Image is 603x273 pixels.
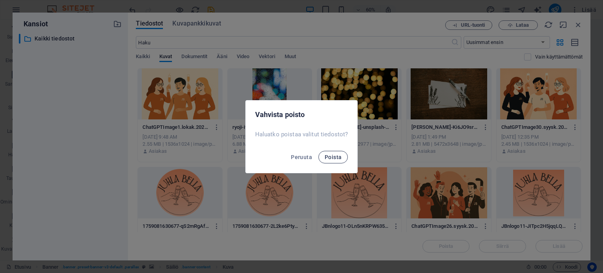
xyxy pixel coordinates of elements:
[291,154,312,160] span: Peruuta
[255,110,348,119] h2: Vahvista poisto
[325,154,342,160] span: Poista
[255,130,348,138] p: Haluatko poistaa valitut tiedostot?
[288,151,315,163] button: Peruuta
[318,151,348,163] button: Poista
